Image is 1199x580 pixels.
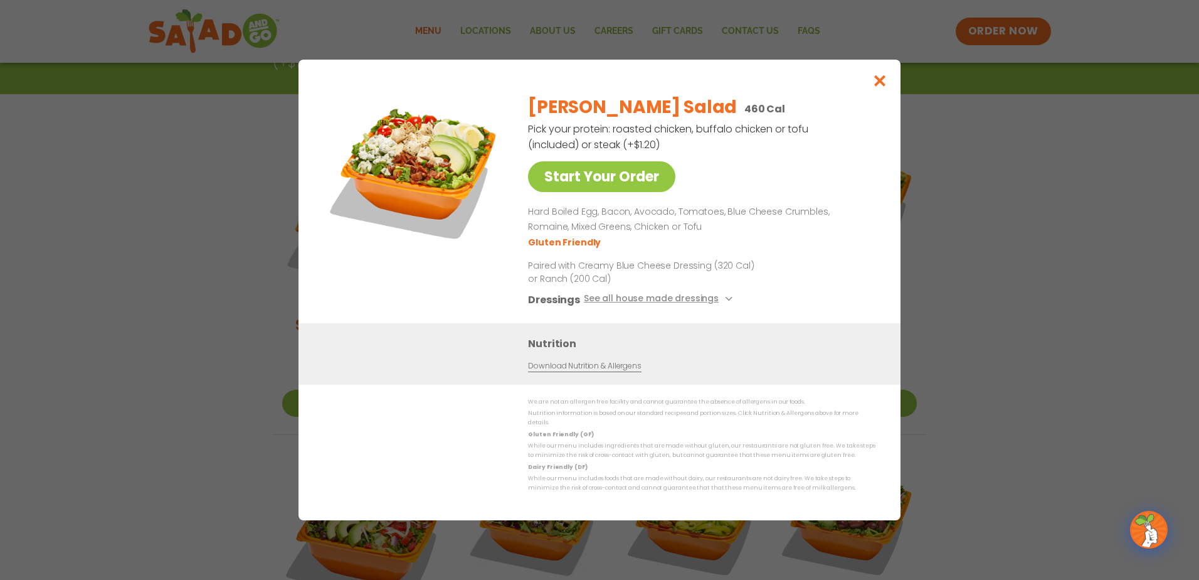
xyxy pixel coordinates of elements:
h3: Dressings [528,292,580,308]
button: See all house made dressings [584,292,736,308]
a: Start Your Order [528,161,675,192]
p: We are not an allergen free facility and cannot guarantee the absence of allergens in our foods. [528,397,875,407]
h2: [PERSON_NAME] Salad [528,94,737,121]
p: Pick your protein: roasted chicken, buffalo chicken or tofu (included) or steak (+$1.20) [528,121,810,153]
strong: Gluten Friendly (GF) [528,431,593,438]
button: Close modal [860,60,901,102]
p: While our menu includes ingredients that are made without gluten, our restaurants are not gluten ... [528,441,875,461]
h3: Nutrition [528,336,882,352]
p: Nutrition information is based on our standard recipes and portion sizes. Click Nutrition & Aller... [528,409,875,428]
p: Paired with Creamy Blue Cheese Dressing (320 Cal) or Ranch (200 Cal) [528,259,760,286]
li: Gluten Friendly [528,236,603,249]
img: wpChatIcon [1131,512,1166,547]
p: Hard Boiled Egg, Bacon, Avocado, Tomatoes, Blue Cheese Crumbles, Romaine, Mixed Greens, Chicken o... [528,205,870,235]
p: While our menu includes foods that are made without dairy, our restaurants are not dairy free. We... [528,474,875,493]
a: Download Nutrition & Allergens [528,360,641,372]
p: 460 Cal [744,101,785,117]
strong: Dairy Friendly (DF) [528,463,587,471]
img: Featured product photo for Cobb Salad [327,85,502,260]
